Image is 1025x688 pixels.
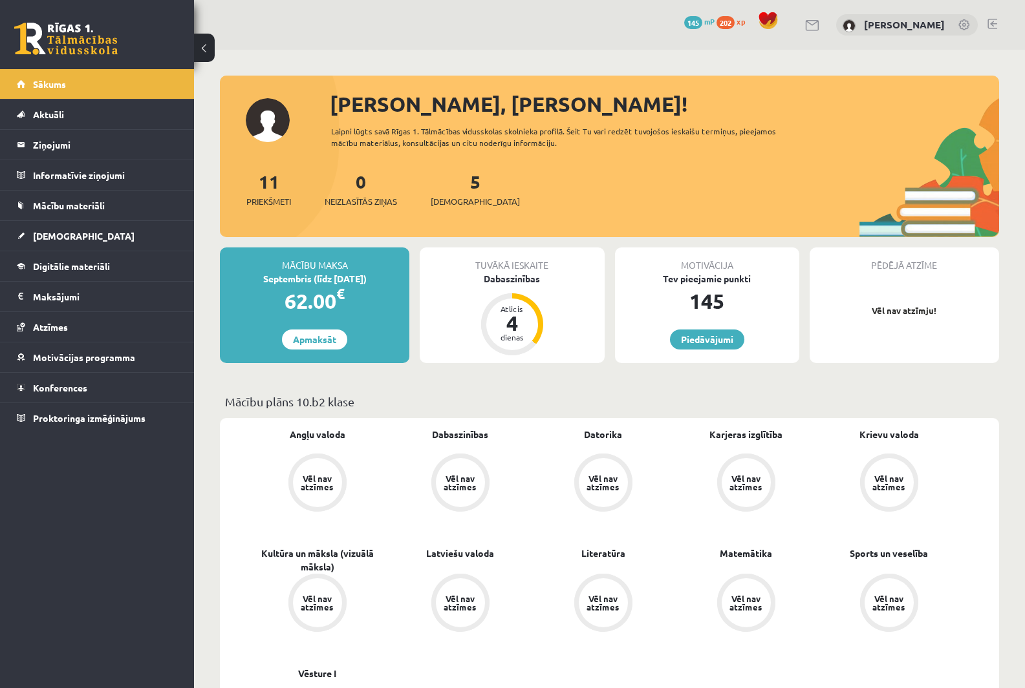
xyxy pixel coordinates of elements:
div: Vēl nav atzīmes [728,474,764,491]
img: Deivids Gregors Zeile [843,19,856,32]
div: Dabaszinības [420,272,604,286]
a: [DEMOGRAPHIC_DATA] [17,221,178,251]
div: Vēl nav atzīmes [299,594,336,611]
a: Aktuāli [17,99,178,129]
legend: Informatīvie ziņojumi [33,160,178,190]
a: Vēl nav atzīmes [389,574,532,634]
a: Vēl nav atzīmes [532,453,674,514]
span: Aktuāli [33,109,64,120]
div: Tuvākā ieskaite [420,247,604,272]
a: Vēl nav atzīmes [246,453,389,514]
a: Apmaksāt [282,329,347,349]
div: Vēl nav atzīmes [442,594,479,611]
legend: Maksājumi [33,282,178,311]
a: Ziņojumi [17,130,178,160]
a: Vēl nav atzīmes [817,453,960,514]
a: Dabaszinības [432,428,488,441]
a: Latviešu valoda [426,547,494,560]
a: 5[DEMOGRAPHIC_DATA] [431,170,520,208]
a: Sākums [17,69,178,99]
a: Vēl nav atzīmes [532,574,674,634]
a: Angļu valoda [290,428,345,441]
a: Motivācijas programma [17,342,178,372]
span: Motivācijas programma [33,351,135,363]
span: € [336,284,345,303]
div: dienas [493,333,532,341]
a: [PERSON_NAME] [864,18,945,31]
div: Vēl nav atzīmes [442,474,479,491]
a: Informatīvie ziņojumi [17,160,178,190]
a: Matemātika [720,547,772,560]
a: Datorika [584,428,622,441]
a: Vēl nav atzīmes [674,453,817,514]
span: Sākums [33,78,66,90]
a: Karjeras izglītība [709,428,782,441]
a: Krievu valoda [859,428,919,441]
a: 202 xp [717,16,751,26]
a: Literatūra [581,547,625,560]
a: Vēl nav atzīmes [389,453,532,514]
span: xp [737,16,745,26]
div: Vēl nav atzīmes [871,594,907,611]
a: Maksājumi [17,282,178,311]
div: 145 [615,286,799,317]
a: Kultūra un māksla (vizuālā māksla) [246,547,389,574]
div: 62.00 [220,286,409,317]
span: Mācību materiāli [33,200,105,211]
div: Vēl nav atzīmes [585,474,621,491]
legend: Ziņojumi [33,130,178,160]
a: Piedāvājumi [670,329,744,349]
a: Vēl nav atzīmes [817,574,960,634]
span: Priekšmeti [246,195,291,208]
span: Digitālie materiāli [33,260,110,272]
a: 145 mP [684,16,715,26]
div: Pēdējā atzīme [810,247,999,272]
span: Konferences [33,382,87,393]
div: Vēl nav atzīmes [299,474,336,491]
a: 11Priekšmeti [246,170,291,208]
div: Tev pieejamie punkti [615,272,799,286]
a: Proktoringa izmēģinājums [17,403,178,433]
a: 0Neizlasītās ziņas [325,170,397,208]
a: Vēsture I [298,667,336,680]
a: Vēl nav atzīmes [674,574,817,634]
div: Vēl nav atzīmes [728,594,764,611]
span: Atzīmes [33,321,68,333]
span: Proktoringa izmēģinājums [33,412,146,424]
a: Dabaszinības Atlicis 4 dienas [420,272,604,357]
a: Digitālie materiāli [17,251,178,281]
div: [PERSON_NAME], [PERSON_NAME]! [330,89,999,120]
span: [DEMOGRAPHIC_DATA] [33,230,135,242]
div: Vēl nav atzīmes [871,474,907,491]
a: Atzīmes [17,312,178,342]
span: Neizlasītās ziņas [325,195,397,208]
div: 4 [493,313,532,333]
a: Vēl nav atzīmes [246,574,389,634]
span: [DEMOGRAPHIC_DATA] [431,195,520,208]
a: Konferences [17,373,178,402]
p: Vēl nav atzīmju! [816,304,993,317]
span: 145 [684,16,702,29]
a: Rīgas 1. Tālmācības vidusskola [14,23,118,55]
a: Mācību materiāli [17,191,178,220]
div: Mācību maksa [220,247,409,272]
div: Vēl nav atzīmes [585,594,621,611]
span: mP [704,16,715,26]
a: Sports un veselība [850,547,928,560]
div: Septembris (līdz [DATE]) [220,272,409,286]
div: Laipni lūgts savā Rīgas 1. Tālmācības vidusskolas skolnieka profilā. Šeit Tu vari redzēt tuvojošo... [331,125,799,149]
div: Motivācija [615,247,799,272]
p: Mācību plāns 10.b2 klase [225,393,994,410]
div: Atlicis [493,305,532,313]
span: 202 [717,16,735,29]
